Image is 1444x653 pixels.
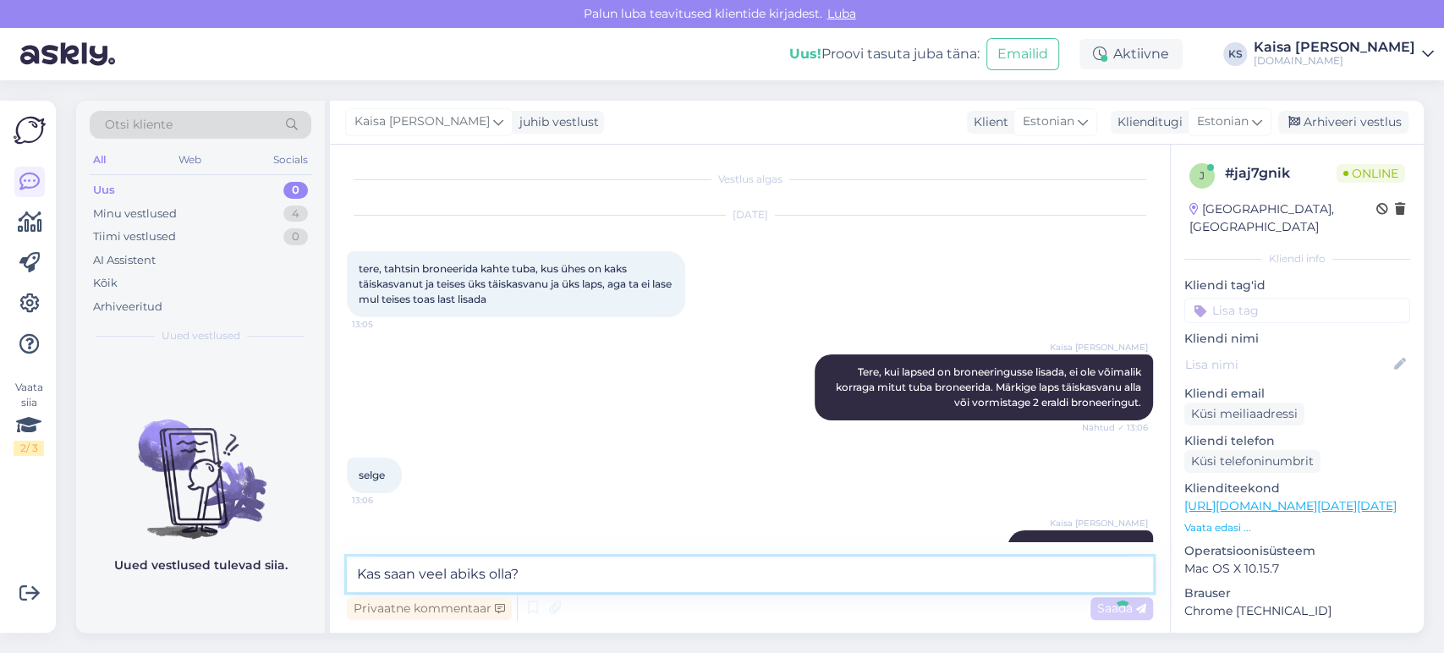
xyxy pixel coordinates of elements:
[1184,450,1320,473] div: Küsi telefoninumbrit
[1184,298,1410,323] input: Lisa tag
[1050,517,1148,530] span: Kaisa [PERSON_NAME]
[1023,112,1074,131] span: Estonian
[1184,277,1410,294] p: Kliendi tag'id
[90,149,109,171] div: All
[1184,498,1397,513] a: [URL][DOMAIN_NAME][DATE][DATE]
[1050,341,1148,354] span: Kaisa [PERSON_NAME]
[283,182,308,199] div: 0
[1184,584,1410,602] p: Brauser
[283,206,308,222] div: 4
[986,38,1059,70] button: Emailid
[162,328,240,343] span: Uued vestlused
[1225,163,1337,184] div: # jaj7gnik
[93,275,118,292] div: Kõik
[93,299,162,316] div: Arhiveeritud
[1254,41,1434,68] a: Kaisa [PERSON_NAME][DOMAIN_NAME]
[352,318,415,331] span: 13:05
[1111,113,1183,131] div: Klienditugi
[1079,39,1183,69] div: Aktiivne
[283,228,308,245] div: 0
[513,113,599,131] div: juhib vestlust
[175,149,205,171] div: Web
[1254,54,1415,68] div: [DOMAIN_NAME]
[14,114,46,146] img: Askly Logo
[789,44,980,64] div: Proovi tasuta juba täna:
[1184,385,1410,403] p: Kliendi email
[1223,42,1247,66] div: KS
[1278,111,1408,134] div: Arhiveeri vestlus
[822,6,861,21] span: Luba
[1184,542,1410,560] p: Operatsioonisüsteem
[836,365,1144,409] span: Tere, kui lapsed on broneeringusse lisada, ei ole võimalik korraga mitut tuba broneerida. Märkige...
[359,469,385,481] span: selge
[93,228,176,245] div: Tiimi vestlused
[93,252,156,269] div: AI Assistent
[1184,520,1410,535] p: Vaata edasi ...
[1337,164,1405,183] span: Online
[1184,480,1410,497] p: Klienditeekond
[76,389,325,541] img: No chats
[354,112,490,131] span: Kaisa [PERSON_NAME]
[93,182,115,199] div: Uus
[1254,41,1415,54] div: Kaisa [PERSON_NAME]
[352,494,415,507] span: 13:06
[1185,355,1391,374] input: Lisa nimi
[1200,169,1205,182] span: j
[347,172,1153,187] div: Vestlus algas
[1197,112,1249,131] span: Estonian
[14,441,44,456] div: 2 / 3
[1082,421,1148,434] span: Nähtud ✓ 13:06
[1184,602,1410,620] p: Chrome [TECHNICAL_ID]
[14,380,44,456] div: Vaata siia
[270,149,311,171] div: Socials
[114,557,288,574] p: Uued vestlused tulevad siia.
[347,207,1153,222] div: [DATE]
[1184,330,1410,348] p: Kliendi nimi
[1189,200,1376,236] div: [GEOGRAPHIC_DATA], [GEOGRAPHIC_DATA]
[789,46,821,62] b: Uus!
[1184,560,1410,578] p: Mac OS X 10.15.7
[967,113,1008,131] div: Klient
[1184,432,1410,450] p: Kliendi telefon
[1184,251,1410,266] div: Kliendi info
[359,262,674,305] span: tere, tahtsin broneerida kahte tuba, kus ühes on kaks täiskasvanut ja teises üks täiskasvanu ja ü...
[105,116,173,134] span: Otsi kliente
[93,206,177,222] div: Minu vestlused
[1184,403,1304,425] div: Küsi meiliaadressi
